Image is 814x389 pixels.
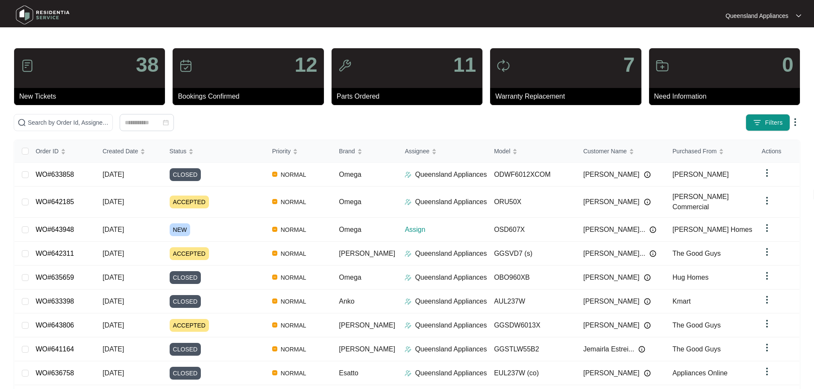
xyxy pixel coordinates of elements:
img: Assigner Icon [405,274,411,281]
p: 11 [453,55,476,75]
input: Search by Order Id, Assignee Name, Customer Name, Brand and Model [28,118,109,127]
p: Queensland Appliances [415,170,487,180]
span: [PERSON_NAME] [583,197,640,207]
a: WO#633858 [35,171,74,178]
th: Purchased From [666,140,755,163]
span: The Good Guys [673,322,721,329]
img: Assigner Icon [405,171,411,178]
span: [PERSON_NAME] [583,368,640,378]
span: ACCEPTED [170,247,209,260]
td: GGSDW6013X [487,313,576,337]
img: Info icon [644,298,651,305]
span: ACCEPTED [170,319,209,332]
span: [PERSON_NAME] [583,320,640,331]
span: Priority [272,146,291,156]
p: 0 [782,55,793,75]
td: ODWF6012XCOM [487,163,576,187]
span: Omega [339,274,361,281]
span: NORMAL [277,197,310,207]
img: Info icon [649,226,656,233]
span: ACCEPTED [170,196,209,208]
span: CLOSED [170,367,201,380]
p: 7 [623,55,635,75]
span: NORMAL [277,368,310,378]
span: CLOSED [170,271,201,284]
img: Assigner Icon [405,346,411,353]
span: The Good Guys [673,250,721,257]
img: icon [655,59,669,73]
img: Vercel Logo [272,298,277,304]
th: Order ID [29,140,96,163]
span: NORMAL [277,272,310,283]
img: Vercel Logo [272,346,277,351]
th: Actions [755,140,799,163]
span: Esatto [339,369,358,377]
th: Created Date [96,140,163,163]
span: [DATE] [103,250,124,257]
span: [PERSON_NAME] [339,250,395,257]
span: [PERSON_NAME] [339,322,395,329]
span: [DATE] [103,274,124,281]
a: WO#633398 [35,298,74,305]
img: Info icon [644,322,651,329]
span: NORMAL [277,225,310,235]
td: GGSVD7 (s) [487,242,576,266]
span: [PERSON_NAME] [339,345,395,353]
img: dropdown arrow [762,295,772,305]
span: Omega [339,198,361,205]
td: GGSTLW55B2 [487,337,576,361]
span: Kmart [673,298,691,305]
span: Order ID [35,146,59,156]
img: Assigner Icon [405,370,411,377]
p: Queensland Appliances [415,296,487,307]
p: Assign [405,225,487,235]
span: Assignee [405,146,429,156]
a: WO#643948 [35,226,74,233]
span: Status [170,146,187,156]
span: Omega [339,226,361,233]
th: Customer Name [576,140,666,163]
span: [PERSON_NAME]... [583,225,645,235]
a: WO#636758 [35,369,74,377]
span: NORMAL [277,170,310,180]
p: Queensland Appliances [415,320,487,331]
p: 12 [294,55,317,75]
a: WO#643806 [35,322,74,329]
img: Info icon [644,274,651,281]
span: CLOSED [170,343,201,356]
span: [DATE] [103,322,124,329]
img: Vercel Logo [272,370,277,375]
a: WO#642185 [35,198,74,205]
span: [PERSON_NAME] [673,171,729,178]
img: Assigner Icon [405,322,411,329]
span: [PERSON_NAME]... [583,249,645,259]
p: Queensland Appliances [415,368,487,378]
img: Info icon [649,250,656,257]
img: Vercel Logo [272,322,277,328]
span: [PERSON_NAME] [583,272,640,283]
a: WO#641164 [35,345,74,353]
p: Queensland Appliances [415,249,487,259]
img: Info icon [644,171,651,178]
td: AUL237W [487,290,576,313]
p: Need Information [654,91,800,102]
td: EUL237W (co) [487,361,576,385]
p: Parts Ordered [337,91,482,102]
th: Status [163,140,265,163]
p: Queensland Appliances [415,197,487,207]
span: [PERSON_NAME] Homes [673,226,752,233]
span: [DATE] [103,226,124,233]
span: CLOSED [170,295,201,308]
img: Info icon [644,370,651,377]
img: icon [338,59,352,73]
img: Vercel Logo [272,172,277,177]
p: New Tickets [19,91,165,102]
img: icon [497,59,510,73]
img: Assigner Icon [405,199,411,205]
img: Info icon [638,346,645,353]
span: NEW [170,223,191,236]
span: The Good Guys [673,345,721,353]
span: NORMAL [277,320,310,331]
img: Vercel Logo [272,199,277,204]
img: dropdown arrow [790,117,800,127]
